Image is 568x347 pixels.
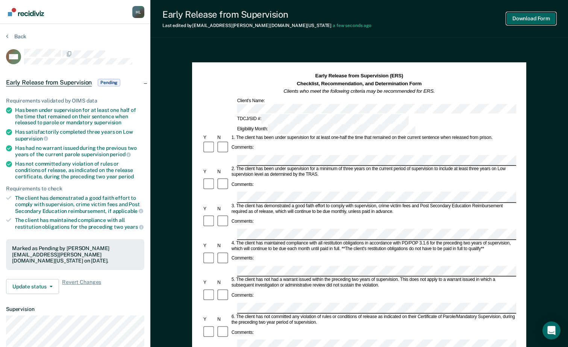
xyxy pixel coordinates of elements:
div: Comments: [230,145,255,151]
div: Early Release from Supervision [162,9,371,20]
div: 5. The client has not had a warrant issued within the preceding two years of supervision. This do... [230,277,516,288]
div: Open Intercom Messenger [542,321,560,339]
div: Y [202,317,216,323]
div: N [216,206,230,212]
div: 3. The client has demonstrated a good faith effort to comply with supervision, crime victim fees ... [230,203,516,214]
div: Y [202,169,216,175]
div: Requirements to check [6,186,144,192]
span: a few seconds ago [333,23,371,28]
span: period [110,151,131,157]
span: Pending [98,79,120,86]
div: H L [132,6,144,18]
span: period [118,173,134,180]
div: 4. The client has maintained compliance with all restitution obligations in accordance with PD/PO... [230,240,516,252]
div: Has had no warrant issued during the previous two years of the current parole supervision [15,145,144,158]
div: Comments: [230,182,255,187]
div: Last edited by [EMAIL_ADDRESS][PERSON_NAME][DOMAIN_NAME][US_STATE] [162,23,371,28]
div: Requirements validated by OIMS data [6,98,144,104]
div: Eligibility Month: [236,124,417,134]
button: Update status [6,279,59,294]
div: N [216,135,230,141]
strong: Early Release from Supervision (ERS) [315,73,403,79]
span: supervision [15,136,48,142]
span: applicable [113,208,143,214]
button: Download Form [506,12,556,25]
div: 6. The client has not committed any violation of rules or conditions of release as indicated on t... [230,314,516,326]
div: Has not committed any violation of rules or conditions of release, as indicated on the release ce... [15,161,144,180]
button: Back [6,33,26,40]
dt: Supervision [6,306,144,312]
div: N [216,243,230,249]
div: TDCJ/SID #: [236,114,410,124]
div: The client has maintained compliance with all restitution obligations for the preceding two [15,217,144,230]
em: Clients who meet the following criteria may be recommended for ERS. [283,88,435,94]
div: Y [202,280,216,286]
div: Has been under supervision for at least one half of the time that remained on their sentence when... [15,107,144,126]
span: Revert Changes [62,279,101,294]
span: Early Release from Supervision [6,79,92,86]
div: 1. The client has been under supervision for at least one-half the time that remained on their cu... [230,135,516,141]
div: Y [202,243,216,249]
div: N [216,280,230,286]
span: supervision [94,119,121,125]
div: 2. The client has been under supervision for a minimum of three years on the current period of su... [230,166,516,178]
button: Profile dropdown button [132,6,144,18]
div: N [216,169,230,175]
div: The client has demonstrated a good faith effort to comply with supervision, crime victim fees and... [15,195,144,214]
div: N [216,317,230,323]
div: Y [202,206,216,212]
div: Comments: [230,330,255,335]
div: Has satisfactorily completed three years on Low [15,129,144,142]
strong: Checklist, Recommendation, and Determination Form [297,81,422,86]
div: Marked as Pending by [PERSON_NAME][EMAIL_ADDRESS][PERSON_NAME][DOMAIN_NAME][US_STATE] on [DATE]. [12,245,138,264]
img: Recidiviz [8,8,44,16]
div: Comments: [230,256,255,261]
div: Comments: [230,219,255,225]
div: Y [202,135,216,141]
div: Comments: [230,293,255,299]
span: years [124,224,144,230]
